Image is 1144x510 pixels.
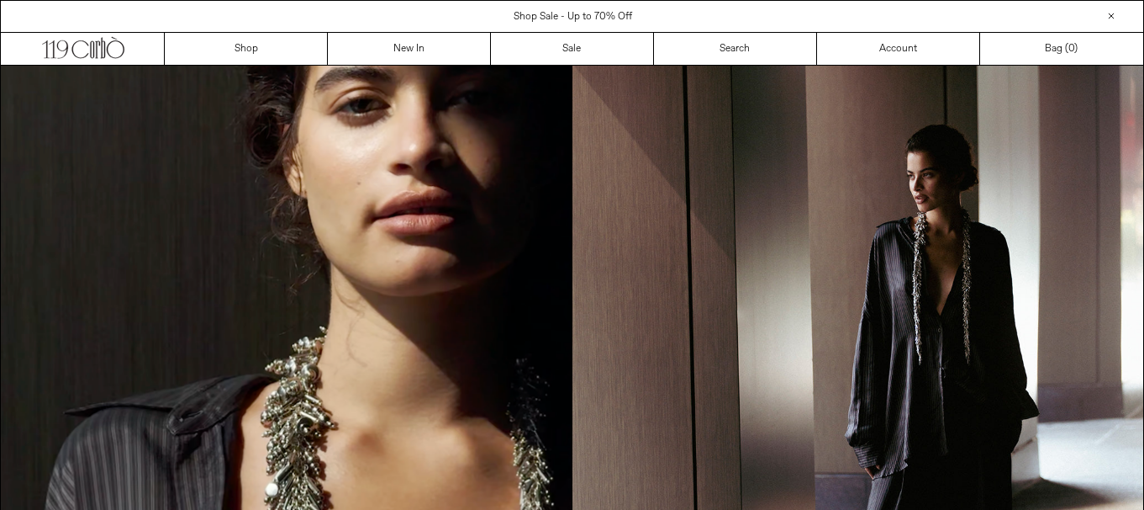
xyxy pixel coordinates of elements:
a: Shop [165,33,328,65]
a: New In [328,33,491,65]
span: 0 [1068,42,1074,56]
a: Search [654,33,817,65]
a: Shop Sale - Up to 70% Off [514,10,632,24]
a: Account [817,33,980,65]
a: Sale [491,33,654,65]
span: ) [1068,41,1078,56]
a: Bag () [980,33,1143,65]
